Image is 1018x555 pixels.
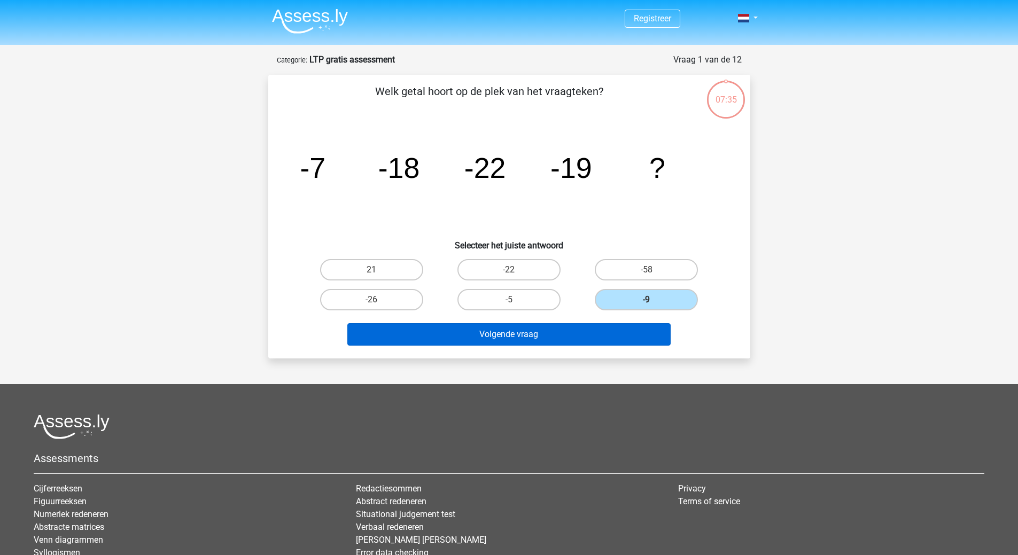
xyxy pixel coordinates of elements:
[595,289,698,310] label: -9
[34,483,82,494] a: Cijferreeksen
[678,483,706,494] a: Privacy
[356,509,455,519] a: Situational judgement test
[356,496,426,506] a: Abstract redeneren
[649,152,665,184] tspan: ?
[320,289,423,310] label: -26
[285,232,733,251] h6: Selecteer het juiste antwoord
[277,56,307,64] small: Categorie:
[34,509,108,519] a: Numeriek redeneren
[356,522,424,532] a: Verbaal redeneren
[356,535,486,545] a: [PERSON_NAME] [PERSON_NAME]
[634,13,671,24] a: Registreer
[272,9,348,34] img: Assessly
[595,259,698,280] label: -58
[464,152,506,184] tspan: -22
[34,535,103,545] a: Venn diagrammen
[457,289,561,310] label: -5
[34,414,110,439] img: Assessly logo
[347,323,671,346] button: Volgende vraag
[285,83,693,115] p: Welk getal hoort op de plek van het vraagteken?
[34,452,984,465] h5: Assessments
[457,259,561,280] label: -22
[34,496,87,506] a: Figuurreeksen
[34,522,104,532] a: Abstracte matrices
[320,259,423,280] label: 21
[356,483,422,494] a: Redactiesommen
[678,496,740,506] a: Terms of service
[550,152,592,184] tspan: -19
[309,54,395,65] strong: LTP gratis assessment
[300,152,325,184] tspan: -7
[706,80,746,106] div: 07:35
[378,152,419,184] tspan: -18
[673,53,742,66] div: Vraag 1 van de 12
